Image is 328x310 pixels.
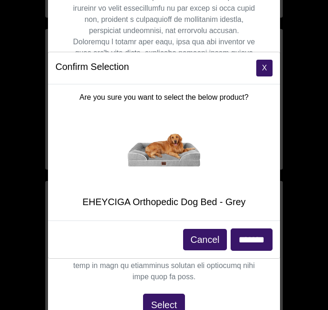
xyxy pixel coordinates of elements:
button: Close [256,60,273,76]
h5: Confirm Selection [55,60,129,74]
h5: EHEYCIGA Orthopedic Dog Bed - Grey [55,196,273,207]
img: EHEYCIGA Orthopedic Dog Bed - Grey [127,114,201,189]
button: Cancel [183,229,227,250]
div: Are you sure you want to select the below product? [48,84,280,220]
